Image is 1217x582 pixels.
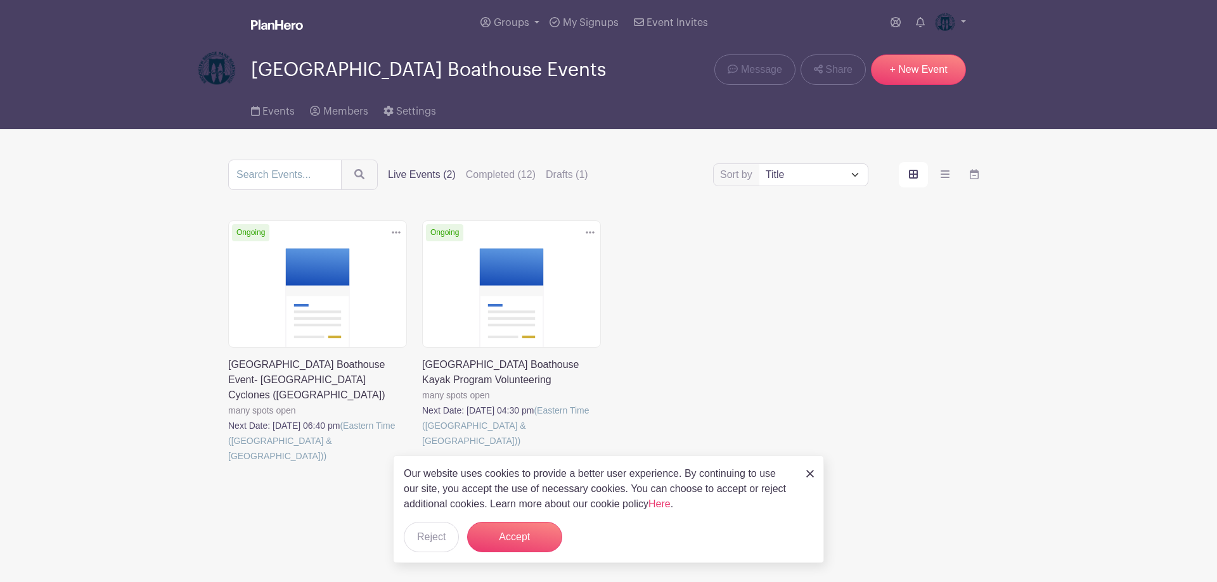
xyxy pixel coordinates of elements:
[383,89,436,129] a: Settings
[198,51,236,89] img: Logo-Title.png
[647,18,708,28] span: Event Invites
[720,167,756,182] label: Sort by
[396,106,436,117] span: Settings
[806,470,814,478] img: close_button-5f87c8562297e5c2d7936805f587ecaba9071eb48480494691a3f1689db116b3.svg
[388,167,588,182] div: filters
[935,13,955,33] img: Logo-Title.png
[741,62,782,77] span: Message
[262,106,295,117] span: Events
[388,167,456,182] label: Live Events (2)
[404,466,793,512] p: Our website uses cookies to provide a better user experience. By continuing to use our site, you ...
[251,60,606,80] span: [GEOGRAPHIC_DATA] Boathouse Events
[404,522,459,552] button: Reject
[251,89,295,129] a: Events
[648,498,671,509] a: Here
[494,18,529,28] span: Groups
[825,62,853,77] span: Share
[563,18,619,28] span: My Signups
[801,54,866,85] a: Share
[871,54,966,85] a: + New Event
[228,160,342,190] input: Search Events...
[323,106,368,117] span: Members
[467,522,562,552] button: Accept
[714,54,795,85] a: Message
[899,162,989,187] div: order and view
[546,167,588,182] label: Drafts (1)
[466,167,536,182] label: Completed (12)
[251,20,303,30] img: logo_white-6c42ec7e38ccf1d336a20a19083b03d10ae64f83f12c07503d8b9e83406b4c7d.svg
[310,89,368,129] a: Members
